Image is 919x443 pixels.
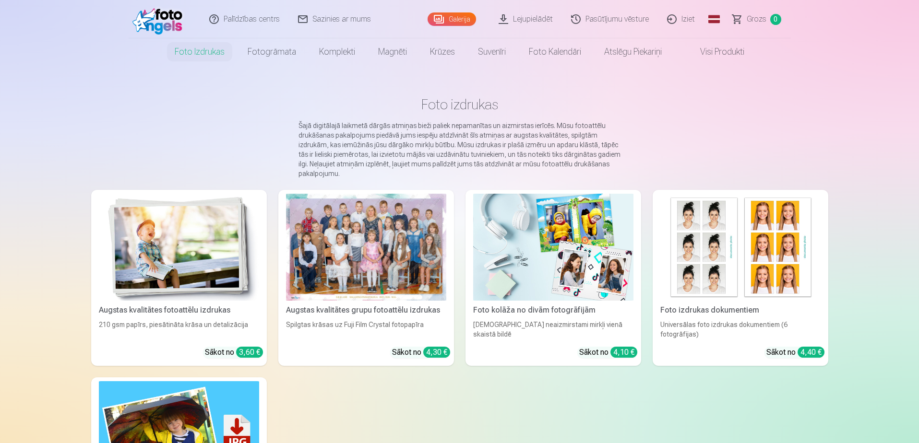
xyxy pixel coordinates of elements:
[236,347,263,358] div: 3,60 €
[653,190,828,366] a: Foto izdrukas dokumentiemFoto izdrukas dokumentiemUniversālas foto izdrukas dokumentiem (6 fotogr...
[593,38,673,65] a: Atslēgu piekariņi
[282,320,450,339] div: Spilgtas krāsas uz Fuji Film Crystal fotopapīra
[660,194,821,301] img: Foto izdrukas dokumentiem
[656,304,824,316] div: Foto izdrukas dokumentiem
[99,96,821,113] h1: Foto izdrukas
[163,38,236,65] a: Foto izdrukas
[770,14,781,25] span: 0
[95,304,263,316] div: Augstas kvalitātes fotoattēlu izdrukas
[423,347,450,358] div: 4,30 €
[205,347,263,358] div: Sākot no
[579,347,637,358] div: Sākot no
[466,38,517,65] a: Suvenīri
[367,38,418,65] a: Magnēti
[473,194,633,301] img: Foto kolāža no divām fotogrāfijām
[392,347,450,358] div: Sākot no
[91,190,267,366] a: Augstas kvalitātes fotoattēlu izdrukasAugstas kvalitātes fotoattēlu izdrukas210 gsm papīrs, piesā...
[418,38,466,65] a: Krūzes
[132,4,188,35] img: /fa1
[673,38,756,65] a: Visi produkti
[465,190,641,366] a: Foto kolāža no divām fotogrāfijāmFoto kolāža no divām fotogrāfijām[DEMOGRAPHIC_DATA] neaizmirstam...
[99,194,259,301] img: Augstas kvalitātes fotoattēlu izdrukas
[95,320,263,339] div: 210 gsm papīrs, piesātināta krāsa un detalizācija
[469,304,637,316] div: Foto kolāža no divām fotogrāfijām
[278,190,454,366] a: Augstas kvalitātes grupu fotoattēlu izdrukasSpilgtas krāsas uz Fuji Film Crystal fotopapīraSākot ...
[798,347,824,358] div: 4,40 €
[236,38,308,65] a: Fotogrāmata
[469,320,637,339] div: [DEMOGRAPHIC_DATA] neaizmirstami mirkļi vienā skaistā bildē
[282,304,450,316] div: Augstas kvalitātes grupu fotoattēlu izdrukas
[308,38,367,65] a: Komplekti
[517,38,593,65] a: Foto kalendāri
[766,347,824,358] div: Sākot no
[610,347,637,358] div: 4,10 €
[298,121,621,178] p: Šajā digitālajā laikmetā dārgās atmiņas bieži paliek nepamanītas un aizmirstas ierīcēs. Mūsu foto...
[656,320,824,339] div: Universālas foto izdrukas dokumentiem (6 fotogrāfijas)
[747,13,766,25] span: Grozs
[428,12,476,26] a: Galerija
